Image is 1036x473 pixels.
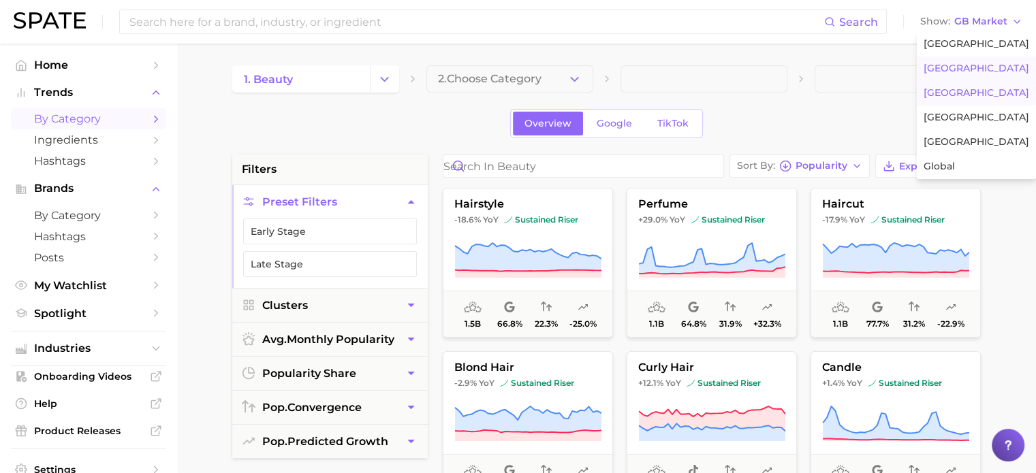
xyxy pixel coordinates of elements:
[725,299,736,316] span: popularity convergence: Low Convergence
[638,214,668,225] span: +29.0%
[920,18,950,25] span: Show
[11,303,166,324] a: Spotlight
[11,205,166,226] a: by Category
[627,361,796,374] span: curly hair
[811,361,980,374] span: candle
[34,86,143,99] span: Trends
[34,251,143,264] span: Posts
[500,378,574,389] span: sustained riser
[262,435,388,448] span: predicted growth
[262,401,287,414] abbr: popularity index
[924,38,1029,50] span: [GEOGRAPHIC_DATA]
[937,319,964,329] span: -22.9%
[465,319,481,329] span: 1.5b
[370,65,399,93] button: Change Category
[262,333,287,346] abbr: average
[232,323,428,356] button: avg.monthly popularity
[866,319,888,329] span: 77.7%
[578,299,588,316] span: popularity predicted growth: Uncertain
[541,299,552,316] span: popularity convergence: Low Convergence
[443,198,612,210] span: hairstyle
[443,188,613,338] button: hairstyle-18.6% YoYsustained risersustained riser1.5b66.8%22.3%-25.0%
[232,391,428,424] button: pop.convergence
[34,59,143,71] span: Home
[232,289,428,322] button: Clusters
[648,299,665,316] span: average monthly popularity: Very High Popularity
[899,161,959,172] span: Export Data
[11,178,166,199] button: Brands
[524,118,571,129] span: Overview
[443,361,612,374] span: blond hair
[811,188,981,338] button: haircut-17.9% YoYsustained risersustained riser1.1b77.7%31.2%-22.9%
[868,379,876,387] img: sustained riser
[665,378,681,389] span: YoY
[833,319,848,329] span: 1.1b
[504,214,578,225] span: sustained riser
[924,161,955,172] span: Global
[646,112,700,135] a: TikTok
[497,319,522,329] span: 66.8%
[464,299,482,316] span: average monthly popularity: Very High Popularity
[262,367,356,380] span: popularity share
[597,118,632,129] span: Google
[670,214,685,225] span: YoY
[917,13,1026,31] button: ShowGB Market
[680,319,706,329] span: 64.8%
[924,112,1029,123] span: [GEOGRAPHIC_DATA]
[262,195,337,208] span: Preset Filters
[11,150,166,172] a: Hashtags
[232,185,428,218] button: Preset Filters
[849,214,865,225] span: YoY
[262,401,362,414] span: convergence
[34,425,143,437] span: Product Releases
[11,108,166,129] a: by Category
[11,393,166,414] a: Help
[243,251,417,277] button: Late Stage
[11,366,166,387] a: Onboarding Videos
[917,32,1036,179] div: ShowGB Market
[657,118,689,129] span: TikTok
[909,299,920,316] span: popularity convergence: Low Convergence
[729,154,870,178] button: Sort ByPopularity
[443,155,723,177] input: Search in beauty
[687,379,695,387] img: sustained riser
[14,12,86,29] img: SPATE
[244,73,293,86] span: 1. beauty
[870,216,879,224] img: sustained riser
[839,16,878,29] span: Search
[34,370,143,382] span: Onboarding Videos
[232,425,428,458] button: pop.predicted growth
[627,188,797,338] button: perfume+29.0% YoYsustained risersustained riser1.1b64.8%31.9%+32.3%
[870,214,945,225] span: sustained riser
[11,82,166,103] button: Trends
[11,338,166,359] button: Industries
[513,112,583,135] a: Overview
[504,216,512,224] img: sustained riser
[954,18,1007,25] span: GB Market
[500,379,508,387] img: sustained riser
[438,73,541,85] span: 2. Choose Category
[691,214,765,225] span: sustained riser
[822,214,847,225] span: -17.9%
[822,378,845,388] span: +1.4%
[649,319,664,329] span: 1.1b
[875,154,982,178] button: Export Data
[585,112,644,135] a: Google
[569,319,597,329] span: -25.0%
[242,161,277,178] span: filters
[34,342,143,355] span: Industries
[691,216,699,224] img: sustained riser
[454,214,481,225] span: -18.6%
[796,162,847,169] span: Popularity
[34,112,143,125] span: by Category
[11,421,166,441] a: Product Releases
[627,198,796,210] span: perfume
[832,299,849,316] span: average monthly popularity: Very High Popularity
[34,154,143,167] span: Hashtags
[924,87,1029,99] span: [GEOGRAPHIC_DATA]
[847,378,862,389] span: YoY
[11,226,166,247] a: Hashtags
[11,247,166,268] a: Posts
[688,299,699,316] span: popularity share: Google
[924,136,1029,148] span: [GEOGRAPHIC_DATA]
